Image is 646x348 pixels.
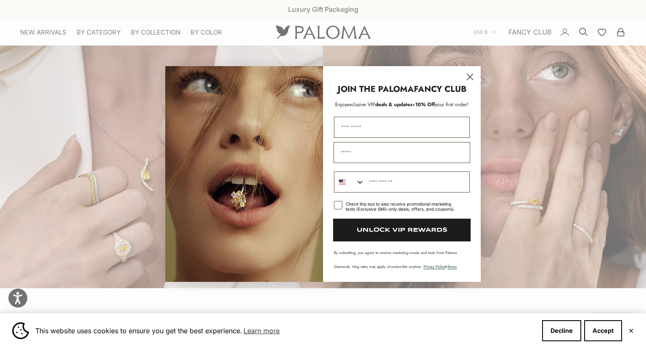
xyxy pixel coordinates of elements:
[334,142,470,163] input: Email
[334,117,470,138] input: First Name
[424,264,458,269] span: & .
[335,101,347,108] span: Enjoy
[12,322,29,339] img: Cookie banner
[347,101,412,108] span: deals & updates
[334,250,470,269] p: By submitting, you agree to receive marketing emails and texts from Paloma Diamonds. Msg rates ma...
[242,324,281,337] a: Learn more
[365,172,469,192] input: Phone Number
[334,172,365,192] button: Search Countries
[333,219,471,241] button: UNLOCK VIP REWARDS
[584,320,622,341] button: Accept
[447,264,457,269] a: Terms
[542,320,581,341] button: Decline
[338,83,414,95] strong: JOIN THE PALOMA
[415,101,435,108] span: 10% Off
[412,101,469,108] span: + your first order!
[424,264,445,269] a: Privacy Policy
[628,328,634,333] button: Close
[463,70,477,84] button: Close dialog
[35,324,535,337] span: This website uses cookies to ensure you get the best experience.
[414,83,466,95] strong: FANCY CLUB
[346,201,460,211] div: Check this box to also receive promotional marketing texts (Exclusive SMS-only deals, offers, and...
[347,101,375,108] span: exclusive VIP
[339,179,346,185] img: United States
[165,66,323,282] img: Loading...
